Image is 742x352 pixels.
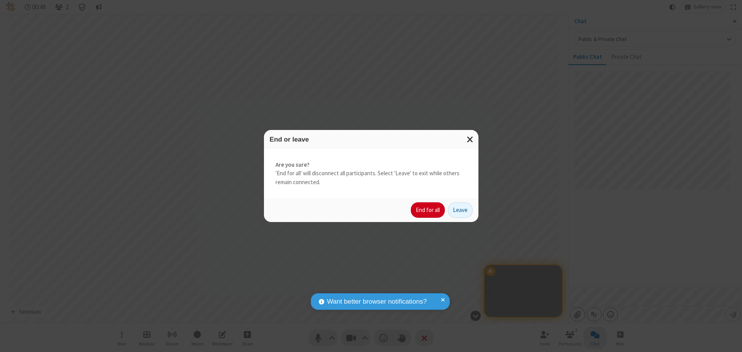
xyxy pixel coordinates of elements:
h3: End or leave [270,136,473,143]
strong: Are you sure? [276,161,467,169]
button: End for all [411,202,445,218]
span: Want better browser notifications? [327,297,427,307]
button: Leave [448,202,473,218]
button: Close modal [462,130,478,149]
div: 'End for all' will disconnect all participants. Select 'Leave' to exit while others remain connec... [264,149,478,198]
